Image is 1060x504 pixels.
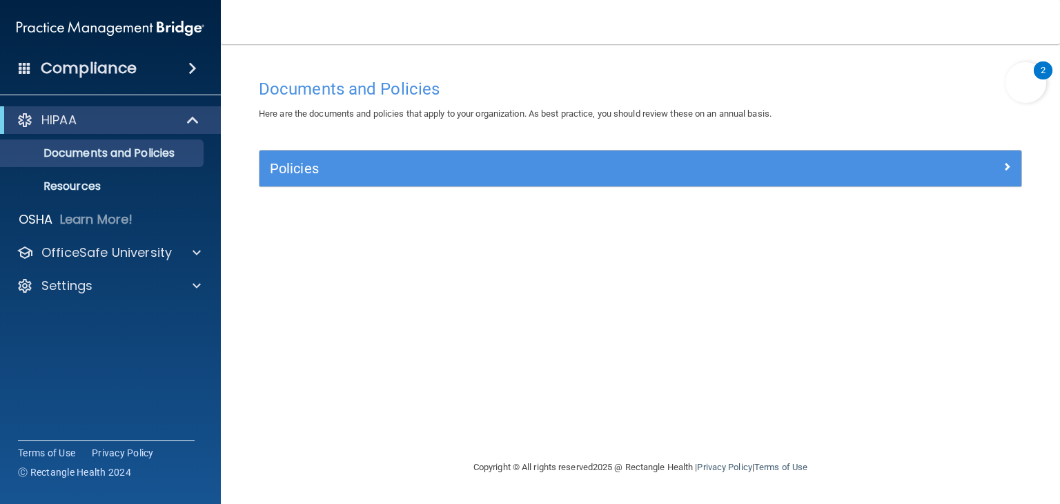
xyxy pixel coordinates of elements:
a: Policies [270,157,1011,180]
h5: Policies [270,161,821,176]
img: PMB logo [17,14,204,42]
p: HIPAA [41,112,77,128]
span: Ⓒ Rectangle Health 2024 [18,465,131,479]
p: OSHA [19,211,53,228]
h4: Compliance [41,59,137,78]
a: Privacy Policy [92,446,154,460]
a: Terms of Use [754,462,807,472]
button: Open Resource Center, 2 new notifications [1005,62,1046,103]
a: HIPAA [17,112,200,128]
p: Documents and Policies [9,146,197,160]
p: Learn More! [60,211,133,228]
a: Privacy Policy [697,462,752,472]
a: Terms of Use [18,446,75,460]
span: Here are the documents and policies that apply to your organization. As best practice, you should... [259,108,772,119]
p: Resources [9,180,197,193]
a: Settings [17,278,201,294]
p: OfficeSafe University [41,244,172,261]
a: OfficeSafe University [17,244,201,261]
div: 2 [1041,70,1046,88]
p: Settings [41,278,92,294]
div: Copyright © All rights reserved 2025 @ Rectangle Health | | [389,445,892,490]
h4: Documents and Policies [259,80,1022,98]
